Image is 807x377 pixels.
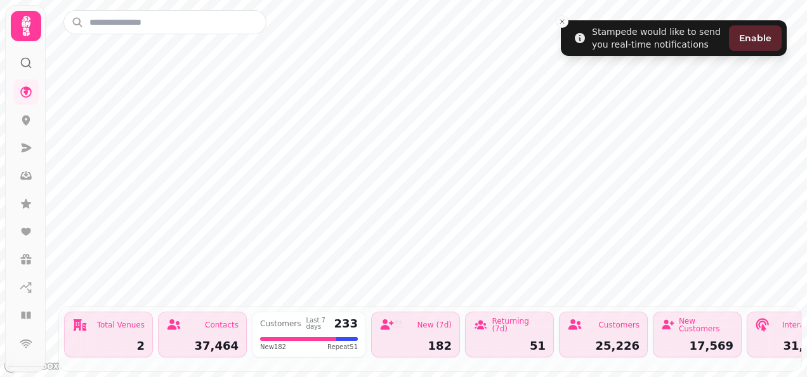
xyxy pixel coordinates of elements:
[260,320,301,327] div: Customers
[417,321,452,329] div: New (7d)
[327,342,358,352] span: Repeat 51
[260,342,286,352] span: New 182
[205,321,239,329] div: Contacts
[4,359,60,373] a: Mapbox logo
[567,340,640,352] div: 25,226
[556,15,568,28] button: Close toast
[97,321,145,329] div: Total Venues
[306,317,329,330] div: Last 7 days
[72,340,145,352] div: 2
[729,25,782,51] button: Enable
[334,318,358,329] div: 233
[679,317,733,333] div: New Customers
[379,340,452,352] div: 182
[492,317,546,333] div: Returning (7d)
[598,321,640,329] div: Customers
[661,340,733,352] div: 17,569
[592,25,724,51] div: Stampede would like to send you real-time notifications
[473,340,546,352] div: 51
[166,340,239,352] div: 37,464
